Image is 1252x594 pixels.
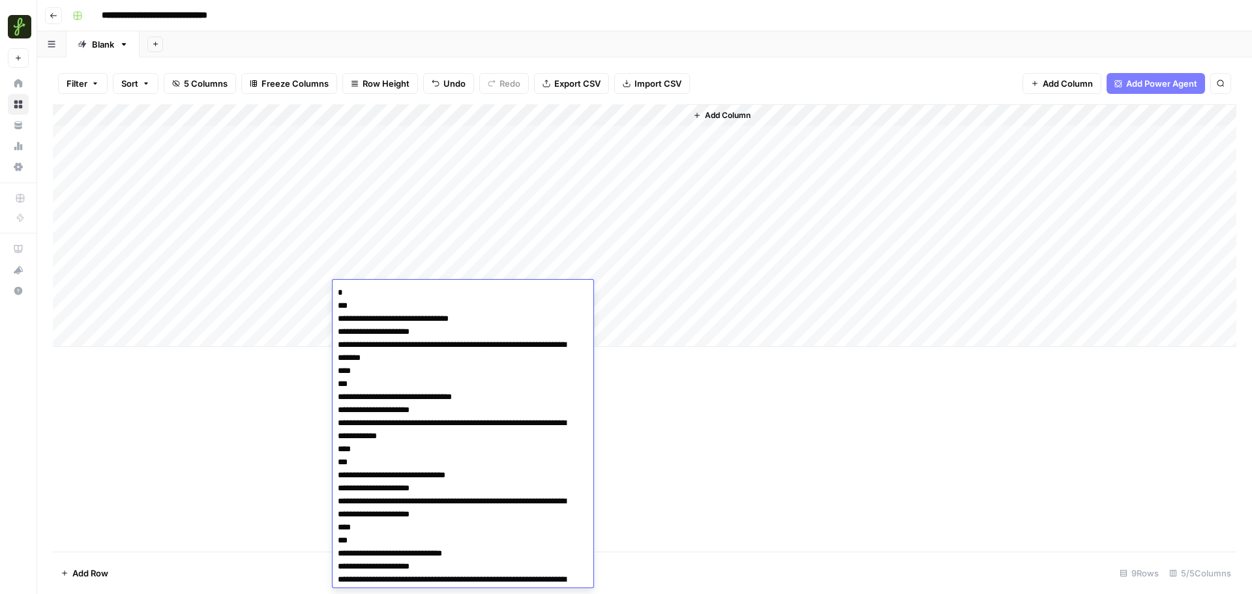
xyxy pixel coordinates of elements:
[8,260,28,280] div: What's new?
[443,77,466,90] span: Undo
[8,94,29,115] a: Browse
[534,73,609,94] button: Export CSV
[1126,77,1197,90] span: Add Power Agent
[363,77,410,90] span: Row Height
[1114,563,1164,584] div: 9 Rows
[164,73,236,94] button: 5 Columns
[8,156,29,177] a: Settings
[67,31,140,57] a: Blank
[92,38,114,51] div: Blank
[8,260,29,280] button: What's new?
[58,73,108,94] button: Filter
[342,73,418,94] button: Row Height
[67,77,87,90] span: Filter
[688,107,756,124] button: Add Column
[8,280,29,301] button: Help + Support
[479,73,529,94] button: Redo
[121,77,138,90] span: Sort
[423,73,474,94] button: Undo
[499,77,520,90] span: Redo
[8,239,29,260] a: AirOps Academy
[184,77,228,90] span: 5 Columns
[634,77,681,90] span: Import CSV
[8,136,29,156] a: Usage
[241,73,337,94] button: Freeze Columns
[705,110,751,121] span: Add Column
[8,15,31,38] img: Findigs Logo
[1043,77,1093,90] span: Add Column
[1107,73,1205,94] button: Add Power Agent
[261,77,329,90] span: Freeze Columns
[1164,563,1236,584] div: 5/5 Columns
[8,10,29,43] button: Workspace: Findigs
[113,73,158,94] button: Sort
[72,567,108,580] span: Add Row
[8,115,29,136] a: Your Data
[554,77,601,90] span: Export CSV
[53,563,116,584] button: Add Row
[8,73,29,94] a: Home
[614,73,690,94] button: Import CSV
[1022,73,1101,94] button: Add Column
